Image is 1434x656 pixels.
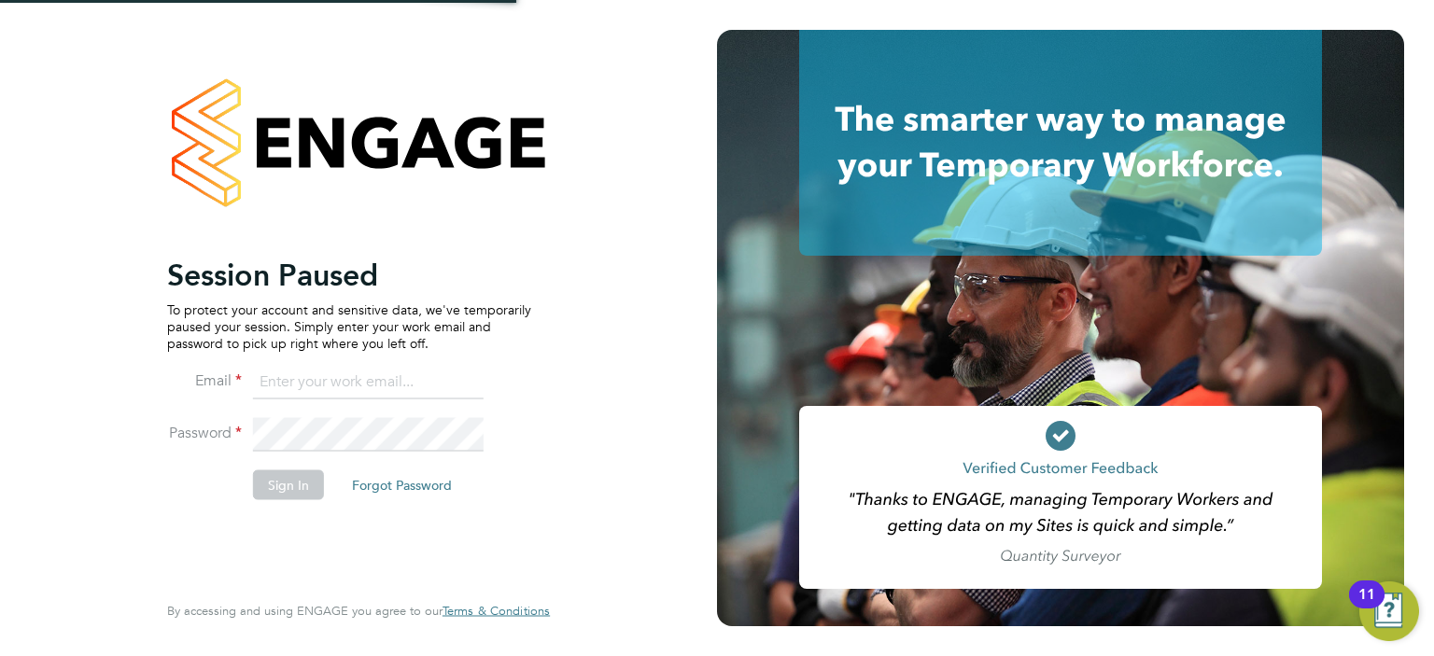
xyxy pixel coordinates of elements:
[167,603,550,619] span: By accessing and using ENGAGE you agree to our
[167,423,242,442] label: Password
[443,604,550,619] a: Terms & Conditions
[443,603,550,619] span: Terms & Conditions
[253,366,484,399] input: Enter your work email...
[167,300,531,352] p: To protect your account and sensitive data, we've temporarily paused your session. Simply enter y...
[167,256,531,293] h2: Session Paused
[167,370,242,390] label: Email
[337,469,467,499] button: Forgot Password
[1359,581,1419,641] button: Open Resource Center, 11 new notifications
[253,469,324,499] button: Sign In
[1358,594,1375,619] div: 11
